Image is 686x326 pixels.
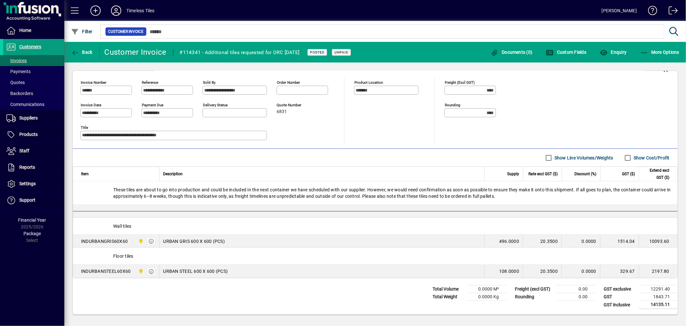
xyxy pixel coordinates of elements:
[664,1,678,22] a: Logout
[6,91,33,96] span: Backorders
[277,103,315,107] span: Quote number
[3,55,64,66] a: Invoices
[3,110,64,126] a: Suppliers
[3,88,64,99] a: Backorders
[81,125,88,130] mat-label: Title
[468,285,507,293] td: 0.0000 M³
[19,197,35,203] span: Support
[142,103,163,107] mat-label: Payment due
[639,46,681,58] button: More Options
[528,170,558,177] span: Rate excl GST ($)
[632,155,670,161] label: Show Cost/Profit
[81,268,131,274] div: INDURBANSTEEL60X60
[598,46,628,58] button: Enquiry
[6,69,31,74] span: Payments
[163,170,183,177] span: Description
[6,80,25,85] span: Quotes
[3,159,64,176] a: Reports
[180,47,300,58] div: #114341 - Additional tiles requested for ORC [DATE]
[491,50,533,55] span: Documents (0)
[602,5,637,16] div: [PERSON_NAME]
[643,167,669,181] span: Extend excl GST ($)
[445,80,475,85] mat-label: Freight (excl GST)
[639,265,677,278] td: 2197.80
[562,235,600,248] td: 0.0000
[105,47,167,57] div: Customer Invoice
[19,181,36,186] span: Settings
[3,23,64,39] a: Home
[3,192,64,208] a: Support
[23,231,41,236] span: Package
[3,143,64,159] a: Staff
[600,293,639,301] td: GST
[468,293,507,301] td: 0.0000 Kg
[622,170,635,177] span: GST ($)
[600,301,639,309] td: GST inclusive
[445,103,460,107] mat-label: Rounding
[6,102,44,107] span: Communications
[557,285,595,293] td: 0.00
[600,50,627,55] span: Enquiry
[19,28,31,33] span: Home
[19,148,29,153] span: Staff
[640,50,680,55] span: More Options
[81,238,128,245] div: INDURBANGRIS60X60
[310,50,325,54] span: Posted
[512,293,557,301] td: Rounding
[429,285,468,293] td: Total Volume
[73,181,677,205] div: These tiles are about to go into production and could be included in the next container we have s...
[429,293,468,301] td: Total Weight
[81,170,89,177] span: Item
[163,238,225,245] span: URBAN GRIS 600 X 600 (PCS)
[163,268,228,274] span: URBAN STEEL 600 X 600 (PCS)
[137,238,144,245] span: Dunedin
[108,28,144,35] span: Customer Invoice
[489,46,534,58] button: Documents (0)
[6,58,27,63] span: Invoices
[19,165,35,170] span: Reports
[512,285,557,293] td: Freight (excl GST)
[19,44,41,49] span: Customers
[85,5,106,16] button: Add
[3,77,64,88] a: Quotes
[499,238,519,245] span: 496.0000
[639,235,677,248] td: 10093.60
[73,218,677,235] div: Wall tiles
[203,103,228,107] mat-label: Delivery status
[643,1,657,22] a: Knowledge Base
[639,301,678,309] td: 14135.11
[19,115,38,120] span: Suppliers
[73,248,677,264] div: Floor tiles
[600,235,639,248] td: 1514.04
[3,176,64,192] a: Settings
[19,132,38,137] span: Products
[527,268,558,274] div: 20.3500
[69,46,94,58] button: Back
[507,170,519,177] span: Supply
[69,26,94,37] button: Filter
[574,170,596,177] span: Discount (%)
[334,50,348,54] span: Unpaid
[126,5,154,16] div: Timeless Tiles
[71,29,93,34] span: Filter
[553,155,613,161] label: Show Line Volumes/Weights
[18,217,46,223] span: Financial Year
[600,285,639,293] td: GST exclusive
[546,50,587,55] span: Custom Fields
[3,127,64,143] a: Products
[639,285,678,293] td: 12291.40
[277,109,287,114] span: 6831
[203,80,215,85] mat-label: Sold by
[562,265,600,278] td: 0.0000
[64,46,100,58] app-page-header-button: Back
[142,80,158,85] mat-label: Reference
[3,99,64,110] a: Communications
[354,80,383,85] mat-label: Product location
[137,268,144,275] span: Dunedin
[3,66,64,77] a: Payments
[81,80,106,85] mat-label: Invoice number
[277,80,300,85] mat-label: Order number
[71,50,93,55] span: Back
[527,238,558,245] div: 20.3500
[544,46,588,58] button: Custom Fields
